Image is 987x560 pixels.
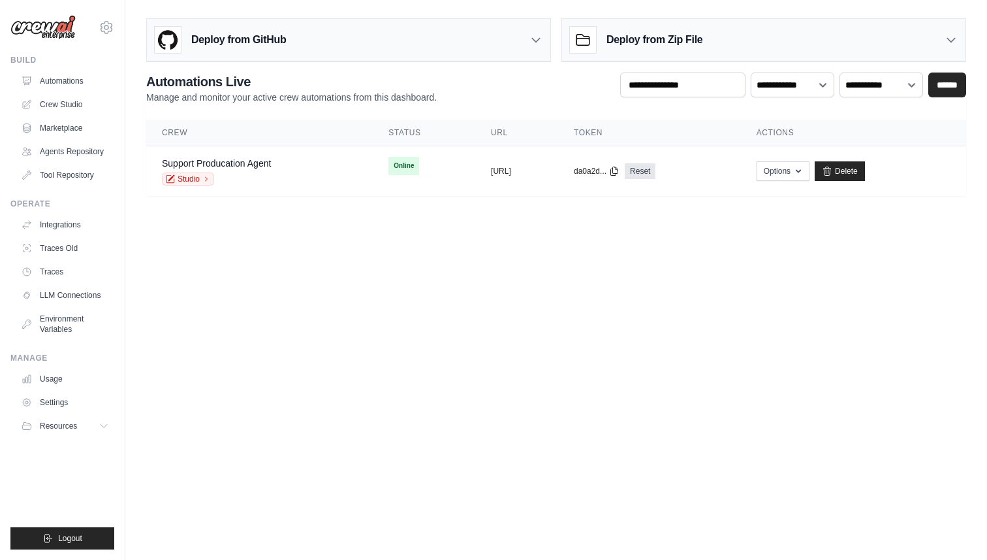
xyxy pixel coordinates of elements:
[388,157,419,175] span: Online
[10,353,114,363] div: Manage
[475,120,558,146] th: URL
[10,55,114,65] div: Build
[16,141,114,162] a: Agents Repository
[162,158,271,169] a: Support Producation Agent
[146,120,373,146] th: Crew
[10,199,114,209] div: Operate
[16,285,114,306] a: LLM Connections
[16,416,114,436] button: Resources
[16,392,114,413] a: Settings
[16,261,114,282] a: Traces
[625,163,655,179] a: Reset
[10,15,76,40] img: Logo
[155,27,181,53] img: GitHub Logo
[162,173,214,186] a: Studio
[40,421,77,431] span: Resources
[146,73,437,91] h2: Automations Live
[16,214,114,235] a: Integrations
[373,120,475,146] th: Status
[16,238,114,259] a: Traces Old
[574,166,619,176] button: da0a2d...
[16,118,114,139] a: Marketplace
[16,165,114,186] a: Tool Repository
[146,91,437,104] p: Manage and monitor your active crew automations from this dashboard.
[16,369,114,389] a: Usage
[16,71,114,91] a: Automations
[58,533,82,544] span: Logout
[558,120,741,146] th: Token
[16,94,114,115] a: Crew Studio
[606,32,702,48] h3: Deploy from Zip File
[741,120,966,146] th: Actions
[191,32,286,48] h3: Deploy from GitHub
[757,161,809,181] button: Options
[10,527,114,550] button: Logout
[815,161,865,181] a: Delete
[16,308,114,340] a: Environment Variables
